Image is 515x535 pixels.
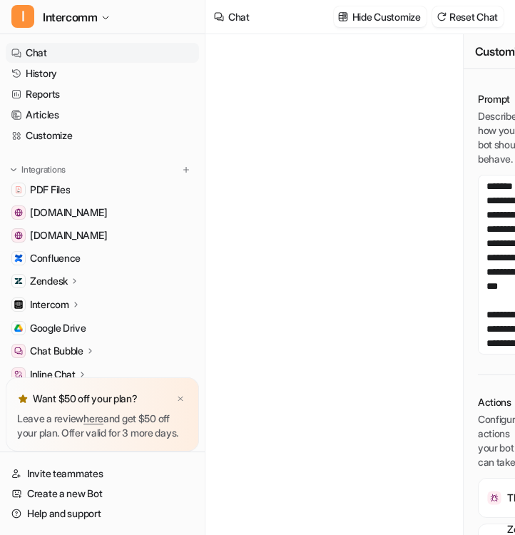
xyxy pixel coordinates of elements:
p: Zendesk [30,274,68,288]
img: PDF Files [14,185,23,194]
img: expand menu [9,165,19,175]
img: Confluence [14,254,23,263]
img: Chat Bubble [14,347,23,355]
a: app.intercom.com[DOMAIN_NAME] [6,225,199,245]
a: Create a new Bot [6,484,199,504]
img: Intercom [14,300,23,309]
img: Zendesk [14,277,23,285]
a: Chat [6,43,199,63]
span: [DOMAIN_NAME] [30,228,107,243]
img: Think icon [487,491,501,505]
a: ConfluenceConfluence [6,248,199,268]
span: [DOMAIN_NAME] [30,205,107,220]
span: Intercomm [43,7,97,27]
img: customize [338,11,348,22]
p: Intercom [30,297,69,312]
img: x [176,394,185,404]
a: www.helpdesk.com[DOMAIN_NAME] [6,203,199,223]
a: History [6,63,199,83]
a: here [83,412,103,424]
span: Google Drive [30,321,86,335]
a: Help and support [6,504,199,524]
img: app.intercom.com [14,231,23,240]
p: Integrations [21,164,66,175]
img: Google Drive [14,324,23,332]
div: Chat [228,9,250,24]
button: Integrations [6,163,70,177]
a: PDF FilesPDF Files [6,180,199,200]
a: Invite teammates [6,464,199,484]
a: Articles [6,105,199,125]
p: Leave a review and get $50 off your plan. Offer valid for 3 more days. [17,412,188,440]
p: Hide Customize [352,9,421,24]
img: menu_add.svg [181,165,191,175]
img: www.helpdesk.com [14,208,23,217]
a: Reports [6,84,199,104]
span: I [11,5,34,28]
img: reset [437,11,447,22]
button: Hide Customize [334,6,427,27]
img: Inline Chat [14,370,23,379]
img: star [17,393,29,404]
a: Customize [6,126,199,146]
span: PDF Files [30,183,70,197]
span: Confluence [30,251,81,265]
a: Google DriveGoogle Drive [6,318,199,338]
p: Chat Bubble [30,344,83,358]
button: Reset Chat [432,6,504,27]
p: Inline Chat [30,367,76,382]
p: Want $50 off your plan? [33,392,138,406]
